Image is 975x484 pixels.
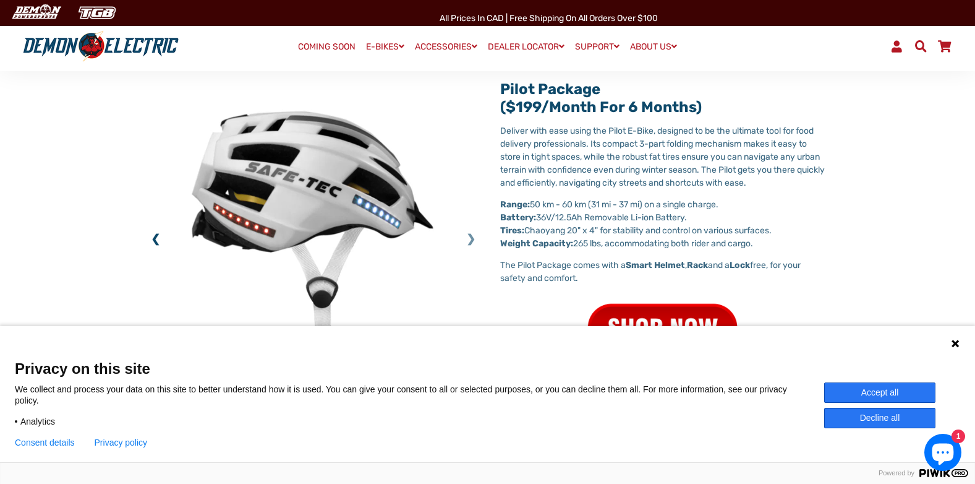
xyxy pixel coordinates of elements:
[921,434,965,474] inbox-online-store-chat: Shopify online store chat
[874,469,919,477] span: Powered by
[500,80,825,116] h1: Pilot Package ($199/month for 6 months)
[483,38,569,56] a: DEALER LOCATOR
[500,124,825,189] p: Deliver with ease using the Pilot E-Bike, designed to be the ultimate tool for food delivery prof...
[6,2,66,23] img: Demon Electric
[19,30,183,63] img: Demon Electric logo
[20,416,55,427] span: Analytics
[571,38,624,56] a: SUPPORT
[151,80,475,405] img: Safe-TecAsgardWLF_1024x1024_2x_e6a7c813-e78c-4655-9b60-dad0737af477.webp
[730,260,750,270] strong: Lock
[294,38,360,56] a: COMING SOON
[466,231,475,248] a: ❯
[687,260,708,270] strong: Rack
[15,384,824,406] p: We collect and process your data on this site to better understand how it is used. You can give y...
[500,238,573,249] strong: Weight Capacity:
[440,13,658,24] span: All Prices in CAD | Free shipping on all orders over $100
[411,38,482,56] a: ACCESSORIES
[72,2,122,23] img: TGB Canada
[581,293,744,363] img: Shop_now.png
[500,212,536,223] strong: Battery:
[15,438,75,447] button: Consent details
[500,259,825,285] p: The Pilot Package comes with a , and a free, for your safety and comfort.
[500,199,530,210] strong: Range:
[500,225,524,236] strong: Tires:
[151,231,160,248] a: ❮
[824,382,935,403] button: Accept all
[362,38,409,56] a: E-BIKES
[15,360,960,378] span: Privacy on this site
[95,438,148,447] a: Privacy policy
[626,260,685,270] strong: Smart Helmet
[626,38,681,56] a: ABOUT US
[824,408,935,428] button: Decline all
[500,198,825,250] p: 50 km - 60 km (31 mi - 37 mi) on a single charge. 36V/12.5Ah Removable Li-ion Battery. Chaoyang 2...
